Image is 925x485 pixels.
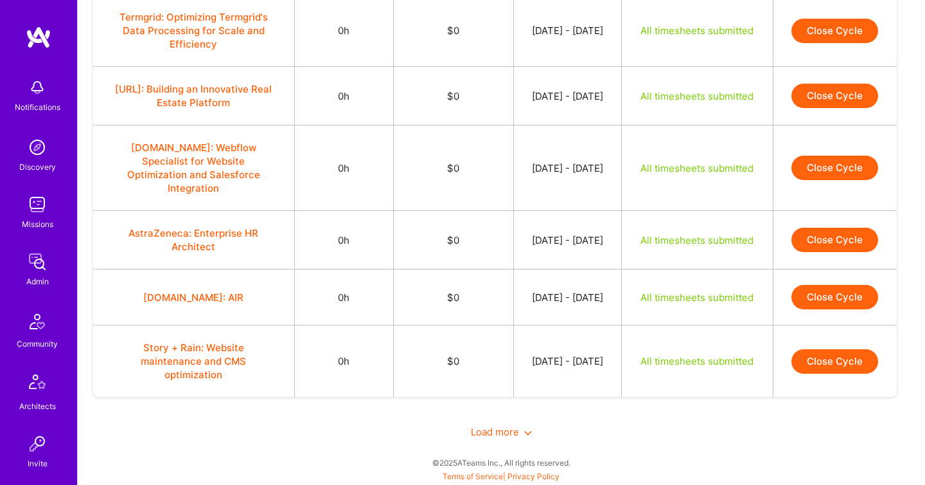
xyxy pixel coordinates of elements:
[791,19,878,43] button: Close Cycle
[143,291,243,304] button: [DOMAIN_NAME]: AIR
[113,82,274,109] button: [URL]: Building an Innovative Real Estate Platform
[15,100,60,114] div: Notifications
[77,446,925,479] div: © 2025 ATeams Inc., All rights reserved.
[394,325,514,398] td: $0
[19,160,56,174] div: Discovery
[294,67,393,125] td: 0h
[24,431,50,457] img: Invite
[637,291,757,304] div: All timesheets submitted
[513,211,621,270] td: [DATE] - [DATE]
[513,67,621,125] td: [DATE] - [DATE]
[113,226,274,253] button: AstraZeneca: Enterprise HR Architect
[791,228,878,252] button: Close Cycle
[443,471,559,481] span: |
[26,275,49,288] div: Admin
[791,156,878,180] button: Close Cycle
[19,399,56,413] div: Architects
[637,233,757,247] div: All timesheets submitted
[513,270,621,325] td: [DATE] - [DATE]
[113,341,274,381] button: Story + Rain: Website maintenance and CMS optimization
[22,217,53,231] div: Missions
[113,141,274,195] button: [DOMAIN_NAME]: Webflow Specialist for Website Optimization and Salesforce Integration
[471,426,532,438] span: Load more
[513,125,621,211] td: [DATE] - [DATE]
[294,125,393,211] td: 0h
[513,325,621,398] td: [DATE] - [DATE]
[791,349,878,374] button: Close Cycle
[113,10,274,51] button: Termgrid: Optimizing Termgrid's Data Processing for Scale and Efficiency
[791,285,878,309] button: Close Cycle
[294,270,393,325] td: 0h
[17,337,58,351] div: Community
[637,161,757,175] div: All timesheets submitted
[394,211,514,270] td: $0
[28,457,48,470] div: Invite
[22,369,53,399] img: Architects
[394,67,514,125] td: $0
[443,471,503,481] a: Terms of Service
[637,89,757,103] div: All timesheets submitted
[524,429,532,437] i: icon ArrowDown
[791,84,878,108] button: Close Cycle
[394,125,514,211] td: $0
[394,270,514,325] td: $0
[294,325,393,398] td: 0h
[507,471,559,481] a: Privacy Policy
[294,211,393,270] td: 0h
[24,75,50,100] img: bell
[637,24,757,37] div: All timesheets submitted
[24,249,50,275] img: admin teamwork
[24,134,50,160] img: discovery
[22,306,53,337] img: Community
[26,26,51,49] img: logo
[24,192,50,217] img: teamwork
[637,354,757,368] div: All timesheets submitted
